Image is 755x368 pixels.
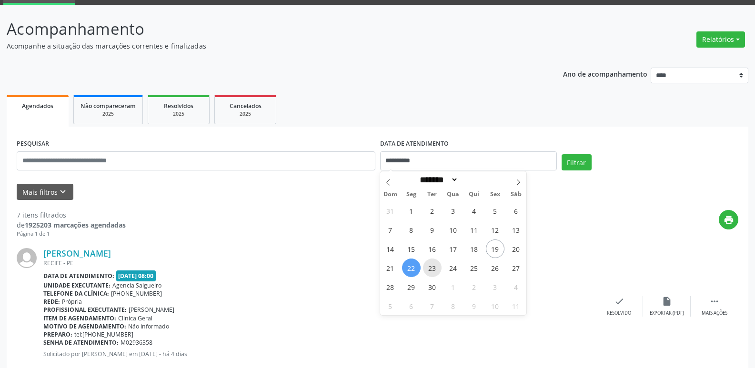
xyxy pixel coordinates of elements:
span: Clinica Geral [118,314,152,322]
span: Setembro 30, 2025 [423,278,442,296]
span: Setembro 20, 2025 [507,239,525,258]
div: 2025 [81,110,136,118]
span: Setembro 9, 2025 [423,220,442,239]
span: Própria [62,298,82,306]
div: 2025 [155,110,202,118]
b: Profissional executante: [43,306,127,314]
span: Outubro 10, 2025 [486,297,504,315]
span: Setembro 17, 2025 [444,239,463,258]
div: Exportar (PDF) [650,310,684,317]
span: Qui [463,191,484,198]
i: print [724,215,734,225]
span: Setembro 21, 2025 [381,259,400,277]
label: DATA DE ATENDIMENTO [380,137,449,151]
span: Cancelados [230,102,262,110]
b: Item de agendamento: [43,314,116,322]
span: Setembro 2, 2025 [423,201,442,220]
button: Relatórios [696,31,745,48]
strong: 1925203 marcações agendadas [25,220,126,229]
span: Setembro 22, 2025 [402,259,421,277]
span: [PERSON_NAME] [129,306,174,314]
span: Outubro 7, 2025 [423,297,442,315]
span: Outubro 2, 2025 [465,278,483,296]
span: Setembro 8, 2025 [402,220,421,239]
span: Setembro 23, 2025 [423,259,442,277]
p: Solicitado por [PERSON_NAME] em [DATE] - há 4 dias [43,350,595,358]
span: Outubro 8, 2025 [444,297,463,315]
span: Setembro 24, 2025 [444,259,463,277]
b: Preparo: [43,330,72,338]
span: Seg [401,191,422,198]
span: Setembro 7, 2025 [381,220,400,239]
span: Outubro 5, 2025 [381,297,400,315]
span: Sáb [505,191,526,198]
span: Não informado [128,322,169,330]
span: Setembro 18, 2025 [465,239,483,258]
span: Setembro 5, 2025 [486,201,504,220]
b: Senha de atendimento: [43,338,119,347]
a: [PERSON_NAME] [43,248,111,259]
span: Setembro 27, 2025 [507,259,525,277]
button: Mais filtroskeyboard_arrow_down [17,184,73,200]
p: Acompanhe a situação das marcações correntes e finalizadas [7,41,526,51]
span: Setembro 4, 2025 [465,201,483,220]
span: Ter [422,191,443,198]
span: Setembro 12, 2025 [486,220,504,239]
span: Resolvidos [164,102,193,110]
i: check [614,296,624,307]
span: Sex [484,191,505,198]
span: Outubro 4, 2025 [507,278,525,296]
span: Setembro 10, 2025 [444,220,463,239]
div: 2025 [221,110,269,118]
div: de [17,220,126,230]
span: tel:[PHONE_NUMBER] [74,330,133,338]
span: Outubro 1, 2025 [444,278,463,296]
p: Ano de acompanhamento [563,68,647,80]
div: Mais ações [702,310,727,317]
span: Setembro 15, 2025 [402,239,421,258]
span: [DATE] 08:00 [116,270,156,281]
span: Setembro 6, 2025 [507,201,525,220]
span: M02936358 [121,338,152,347]
i: keyboard_arrow_down [58,187,68,197]
span: Setembro 25, 2025 [465,259,483,277]
i:  [709,296,720,307]
span: Setembro 14, 2025 [381,239,400,258]
img: img [17,248,37,268]
button: Filtrar [562,154,592,170]
p: Acompanhamento [7,17,526,41]
span: Setembro 1, 2025 [402,201,421,220]
span: Dom [380,191,401,198]
span: Outubro 3, 2025 [486,278,504,296]
span: Agosto 31, 2025 [381,201,400,220]
b: Data de atendimento: [43,272,114,280]
span: Setembro 11, 2025 [465,220,483,239]
span: Agencia Salgueiro [112,281,161,289]
b: Motivo de agendamento: [43,322,126,330]
div: RECIFE - PE [43,259,595,267]
span: Não compareceram [81,102,136,110]
input: Year [458,175,490,185]
span: Setembro 13, 2025 [507,220,525,239]
span: Setembro 26, 2025 [486,259,504,277]
span: [PHONE_NUMBER] [111,289,162,298]
div: Página 1 de 1 [17,230,126,238]
div: 7 itens filtrados [17,210,126,220]
span: Outubro 9, 2025 [465,297,483,315]
label: PESQUISAR [17,137,49,151]
span: Setembro 29, 2025 [402,278,421,296]
select: Month [417,175,459,185]
span: Setembro 19, 2025 [486,239,504,258]
span: Setembro 3, 2025 [444,201,463,220]
b: Telefone da clínica: [43,289,109,298]
span: Setembro 16, 2025 [423,239,442,258]
span: Qua [443,191,463,198]
b: Unidade executante: [43,281,111,289]
span: Outubro 6, 2025 [402,297,421,315]
button: print [719,210,738,229]
b: Rede: [43,298,60,306]
i: insert_drive_file [662,296,672,307]
span: Agendados [22,102,53,110]
span: Outubro 11, 2025 [507,297,525,315]
span: Setembro 28, 2025 [381,278,400,296]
